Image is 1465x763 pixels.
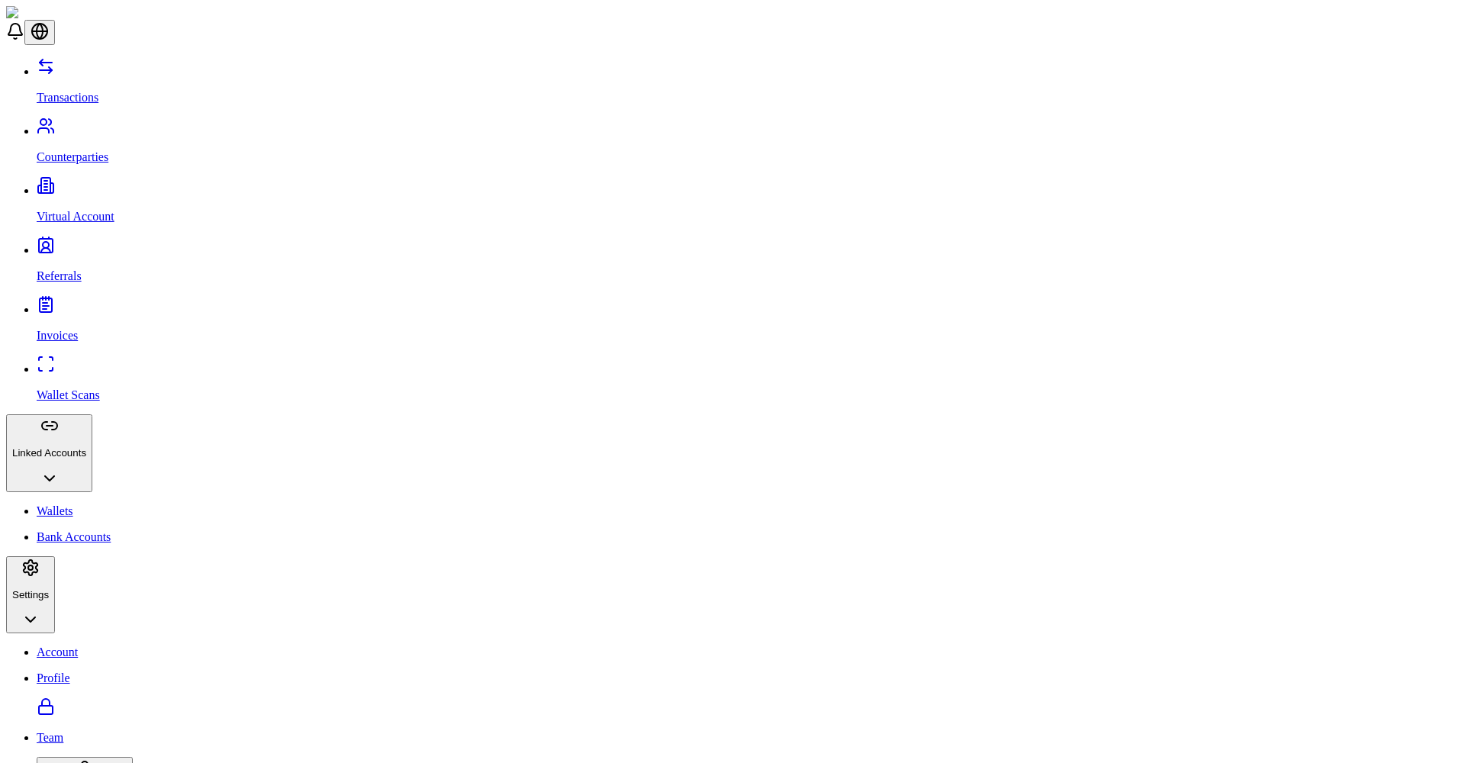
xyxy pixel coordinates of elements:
[37,731,1459,745] a: Team
[37,65,1459,105] a: Transactions
[37,530,1459,544] a: Bank Accounts
[37,362,1459,402] a: Wallet Scans
[37,645,1459,659] a: Account
[37,329,1459,343] p: Invoices
[37,388,1459,402] p: Wallet Scans
[37,671,1459,718] a: Profile
[37,124,1459,164] a: Counterparties
[37,243,1459,283] a: Referrals
[12,447,86,459] p: Linked Accounts
[37,150,1459,164] p: Counterparties
[37,210,1459,224] p: Virtual Account
[37,303,1459,343] a: Invoices
[6,6,97,20] img: ShieldPay Logo
[37,184,1459,224] a: Virtual Account
[6,556,55,634] button: Settings
[37,671,1459,685] p: Profile
[12,589,49,600] p: Settings
[6,414,92,492] button: Linked Accounts
[37,504,1459,518] a: Wallets
[37,91,1459,105] p: Transactions
[37,269,1459,283] p: Referrals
